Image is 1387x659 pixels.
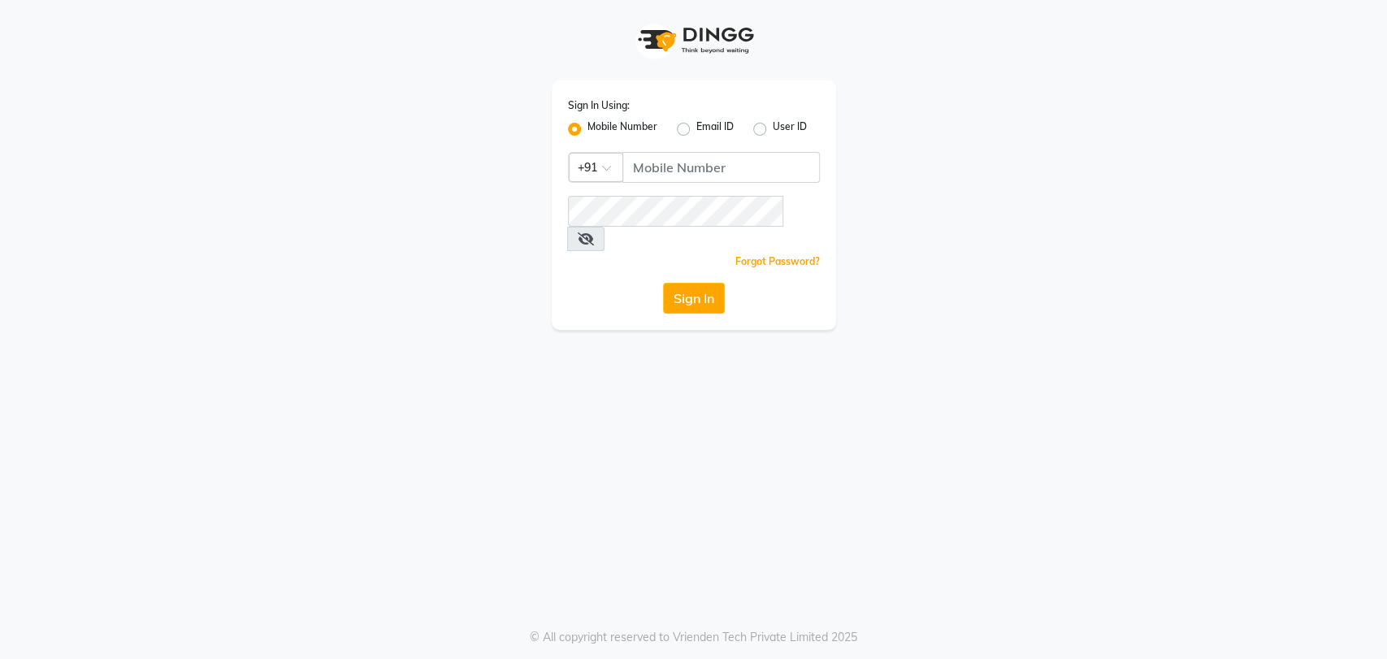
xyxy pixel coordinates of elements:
[568,98,630,113] label: Sign In Using:
[622,152,820,183] input: Username
[568,196,783,227] input: Username
[587,119,657,139] label: Mobile Number
[735,255,820,267] a: Forgot Password?
[773,119,807,139] label: User ID
[663,283,725,314] button: Sign In
[696,119,734,139] label: Email ID
[629,16,759,64] img: logo1.svg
